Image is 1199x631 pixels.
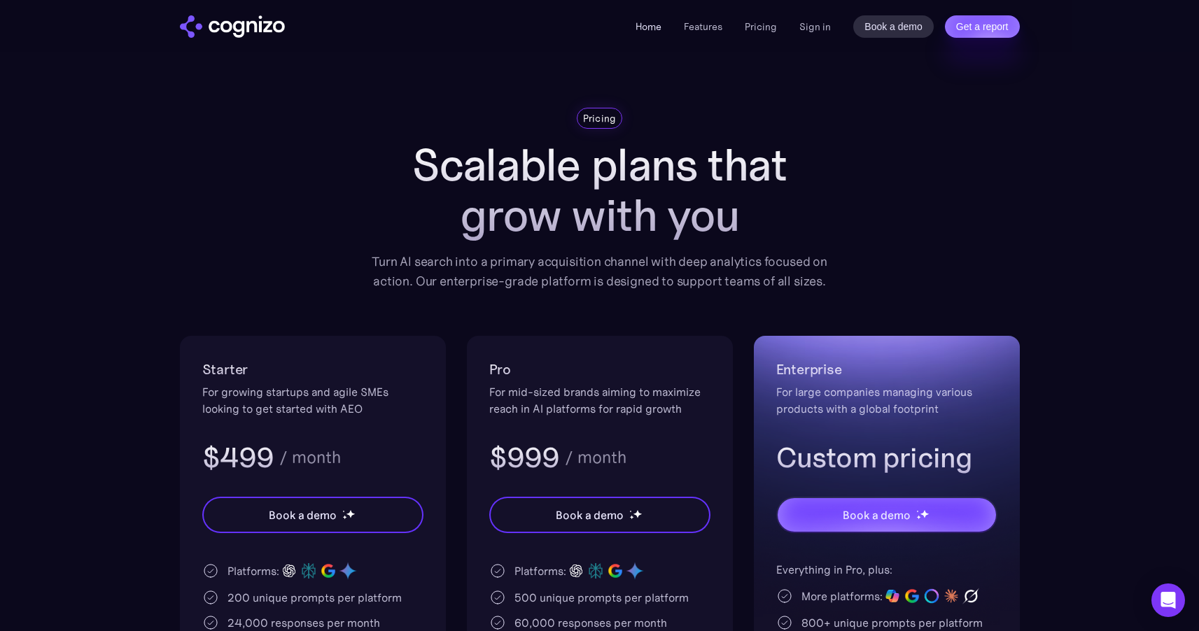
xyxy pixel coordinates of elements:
div: Open Intercom Messenger [1151,583,1185,617]
h1: Scalable plans that grow with you [362,140,838,241]
div: Platforms: [227,562,279,579]
h3: Custom pricing [776,439,997,476]
img: star [633,509,642,518]
a: home [180,15,285,38]
h3: $499 [202,439,274,476]
img: star [342,510,344,512]
img: star [342,515,347,520]
a: Features [684,20,722,33]
div: 60,000 responses per month [514,614,667,631]
img: star [916,510,918,512]
div: Book a demo [556,506,623,523]
div: For mid-sized brands aiming to maximize reach in AI platforms for rapid growth [489,383,710,417]
h2: Enterprise [776,358,997,381]
div: More platforms: [801,588,883,604]
a: Book a demostarstarstar [202,497,423,533]
a: Book a demostarstarstar [776,497,997,533]
div: Platforms: [514,562,566,579]
a: Sign in [799,18,831,35]
img: star [916,515,921,520]
img: star [346,509,355,518]
h3: $999 [489,439,560,476]
h2: Starter [202,358,423,381]
div: For large companies managing various products with a global footprint [776,383,997,417]
a: Book a demo [853,15,934,38]
div: Book a demo [843,506,910,523]
div: 800+ unique prompts per platform [801,614,983,631]
a: Home [636,20,661,33]
img: star [629,510,631,512]
div: 200 unique prompts per platform [227,589,402,606]
h2: Pro [489,358,710,381]
a: Book a demostarstarstar [489,497,710,533]
div: 500 unique prompts per platform [514,589,689,606]
img: cognizo logo [180,15,285,38]
a: Get a report [945,15,1020,38]
a: Pricing [745,20,777,33]
div: Pricing [583,111,617,125]
div: Everything in Pro, plus: [776,561,997,578]
img: star [629,515,634,520]
div: Book a demo [269,506,336,523]
img: star [920,509,929,518]
div: / month [279,449,341,466]
div: Turn AI search into a primary acquisition channel with deep analytics focused on action. Our ente... [362,252,838,291]
div: For growing startups and agile SMEs looking to get started with AEO [202,383,423,417]
div: 24,000 responses per month [227,614,380,631]
div: / month [565,449,626,466]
